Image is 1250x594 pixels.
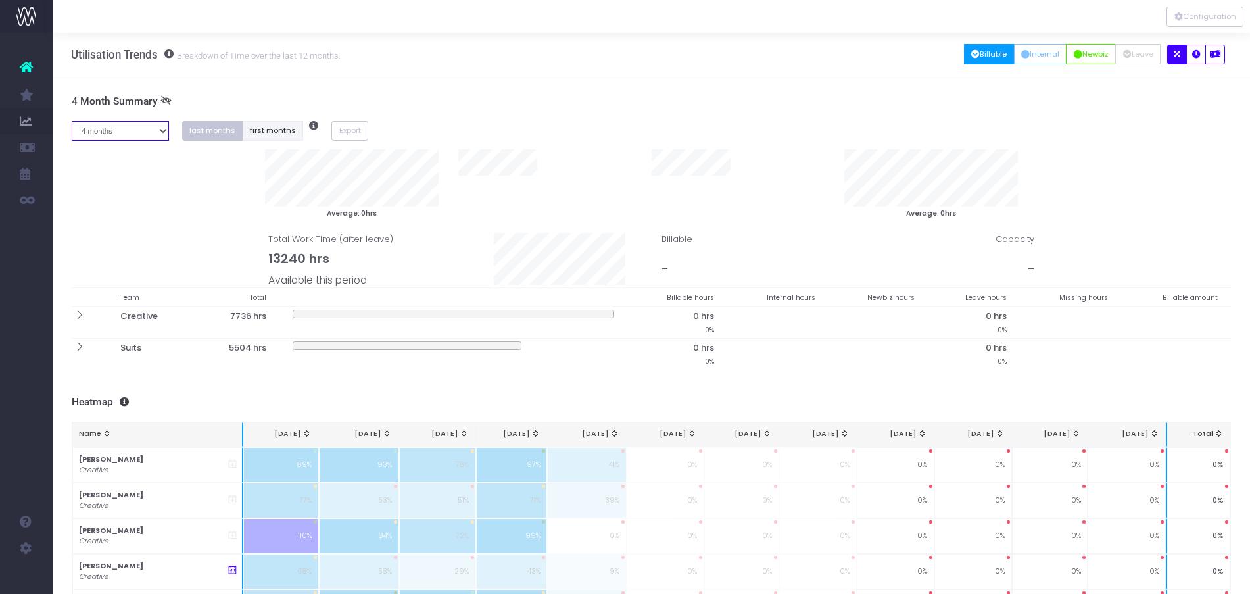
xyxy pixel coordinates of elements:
[319,554,400,589] td: 58%
[1166,554,1230,589] td: 0%
[1166,518,1230,554] td: 0%
[1012,422,1088,448] th: Feb 26: activate to sort column ascending
[79,465,108,476] i: Creative
[406,429,469,439] div: [DATE]
[193,307,279,338] th: 7736 hrs
[693,310,714,323] span: 0 hrs
[174,48,341,61] small: Breakdown of Time over the last 12 months.
[661,262,668,277] span: –
[857,518,934,554] td: 0%
[1028,262,1034,277] span: –
[1012,447,1088,483] td: 0%
[79,526,143,535] strong: [PERSON_NAME]
[633,429,696,439] div: [DATE]
[934,422,1012,448] th: Jan 26: activate to sort column ascending
[627,554,704,589] td: 0%
[120,291,139,303] small: Team
[483,429,541,439] div: [DATE]
[72,396,1232,408] h3: Heatmap
[1115,44,1161,64] button: Leave
[243,447,318,483] td: 89%
[1166,422,1230,448] th: Total: activate to sort column ascending
[704,422,779,448] th: Oct 25: activate to sort column ascending
[1095,429,1159,439] div: [DATE]
[964,44,1015,64] button: Billable
[693,341,714,355] span: 0 hrs
[79,455,143,464] strong: [PERSON_NAME]
[547,554,626,589] td: 9%
[867,291,915,303] small: Newbiz hours
[79,572,108,582] i: Creative
[667,291,714,303] small: Billable hours
[711,429,772,439] div: [DATE]
[1088,518,1166,554] td: 0%
[325,429,392,439] div: [DATE]
[319,518,400,554] td: 84%
[767,291,815,303] small: Internal hours
[705,323,714,335] small: 0%
[1088,483,1166,518] td: 0%
[779,518,857,554] td: 0%
[986,341,1007,355] span: 0 hrs
[1012,483,1088,518] td: 0%
[547,483,626,518] td: 39%
[1166,7,1243,27] div: Vertical button group
[1012,518,1088,554] td: 0%
[1059,291,1108,303] small: Missing hours
[399,447,476,483] td: 78%
[864,429,927,439] div: [DATE]
[554,429,619,439] div: [DATE]
[1088,422,1166,448] th: Mar 26: activate to sort column ascending
[79,536,108,547] i: Creative
[779,483,857,518] td: 0%
[1014,44,1067,64] button: Internal
[399,483,476,518] td: 51%
[661,233,692,278] span: Billable
[627,447,704,483] td: 0%
[1166,7,1243,27] button: Configuration
[547,518,626,554] td: 0%
[72,422,244,448] th: Name: activate to sort column ascending
[243,518,318,554] td: 110%
[1012,554,1088,589] td: 0%
[857,483,934,518] td: 0%
[986,310,1007,323] span: 0 hrs
[779,422,857,448] th: Nov 25: activate to sort column ascending
[627,483,704,518] td: 0%
[476,518,548,554] td: 99%
[182,121,243,141] button: last months
[107,307,193,338] th: Creative
[627,422,704,448] th: Sep 25: activate to sort column ascending
[399,422,476,448] th: Jun 25: activate to sort column ascending
[1066,44,1116,64] button: Newbiz
[705,355,714,366] small: 0%
[998,355,1007,366] small: 0%
[72,95,158,108] span: 4 Month Summary
[243,121,304,141] button: first months
[1088,447,1166,483] td: 0%
[934,518,1012,554] td: 0%
[79,561,143,571] strong: [PERSON_NAME]
[243,483,318,518] td: 77%
[779,447,857,483] td: 0%
[1163,291,1218,303] small: Billable amount
[107,339,193,370] th: Suits
[71,48,341,61] h3: Utilisation Trends
[79,490,143,500] strong: [PERSON_NAME]
[250,291,266,303] small: Total
[268,249,329,268] span: 13240 hrs
[476,483,548,518] td: 71%
[1166,483,1230,518] td: 0%
[934,483,1012,518] td: 0%
[704,483,779,518] td: 0%
[547,447,626,483] td: 41%
[934,554,1012,589] td: 0%
[1174,429,1224,439] div: Total
[857,422,934,448] th: Dec 25: activate to sort column ascending
[704,554,779,589] td: 0%
[1088,554,1166,589] td: 0%
[319,483,400,518] td: 53%
[965,291,1007,303] small: Leave hours
[996,233,1034,278] span: Capacity
[268,272,367,287] span: Available this period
